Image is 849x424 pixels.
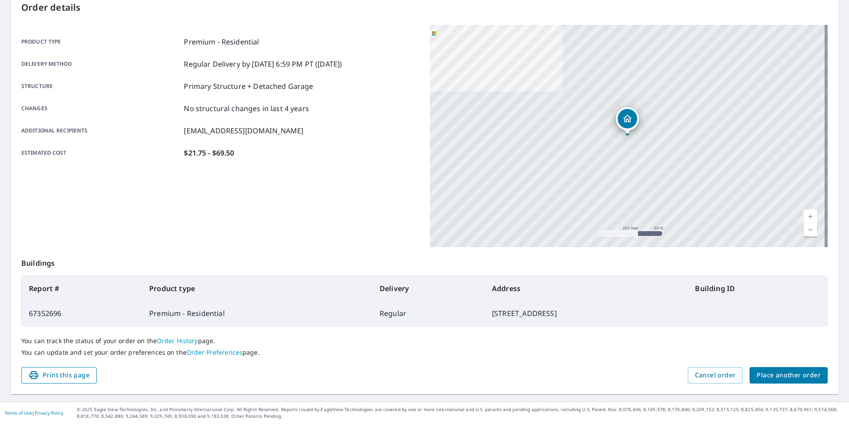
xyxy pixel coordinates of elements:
a: Order History [157,336,198,345]
p: You can update and set your order preferences on the page. [21,348,828,356]
p: Changes [21,103,180,114]
p: Delivery method [21,59,180,69]
p: © 2025 Eagle View Technologies, Inc. and Pictometry International Corp. All Rights Reserved. Repo... [77,406,845,420]
a: Privacy Policy [35,410,63,416]
p: Buildings [21,247,828,276]
th: Building ID [688,276,827,301]
p: Additional recipients [21,125,180,136]
td: [STREET_ADDRESS] [485,301,688,326]
span: Cancel order [695,370,736,381]
p: Primary Structure + Detached Garage [184,81,313,92]
p: Structure [21,81,180,92]
p: Premium - Residential [184,36,259,47]
th: Address [485,276,688,301]
p: | [4,410,63,416]
p: Estimated cost [21,148,180,158]
p: $21.75 - $69.50 [184,148,234,158]
span: Place another order [757,370,821,381]
div: Dropped pin, building 1, Residential property, 131 Green Hill Ocean Dr Wakefield, RI 02879 [616,107,639,135]
a: Order Preferences [186,348,242,356]
button: Print this page [21,367,97,384]
a: Current Level 17, Zoom Out [804,223,817,236]
td: Premium - Residential [142,301,373,326]
span: Print this page [28,370,90,381]
button: Place another order [750,367,828,384]
td: Regular [373,301,485,326]
p: No structural changes in last 4 years [184,103,309,114]
th: Report # [22,276,142,301]
p: Product type [21,36,180,47]
p: Regular Delivery by [DATE] 6:59 PM PT ([DATE]) [184,59,342,69]
p: [EMAIL_ADDRESS][DOMAIN_NAME] [184,125,303,136]
p: You can track the status of your order on the page. [21,337,828,345]
th: Delivery [373,276,485,301]
p: Order details [21,1,828,14]
a: Terms of Use [4,410,32,416]
button: Cancel order [688,367,743,384]
th: Product type [142,276,373,301]
td: 67352696 [22,301,142,326]
a: Current Level 17, Zoom In [804,210,817,223]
